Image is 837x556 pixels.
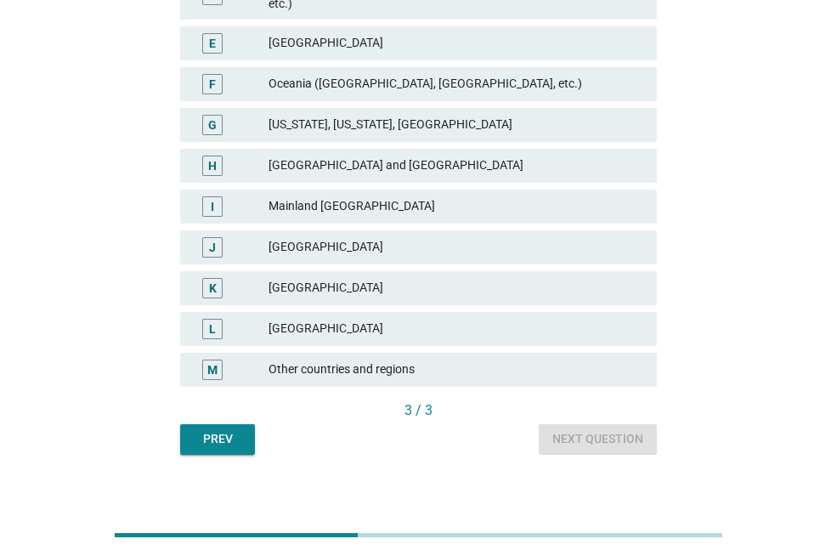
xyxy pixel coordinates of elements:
[209,75,216,93] div: F
[209,34,216,52] div: E
[209,238,216,256] div: J
[208,116,217,133] div: G
[207,360,218,378] div: M
[269,156,643,176] div: [GEOGRAPHIC_DATA] and [GEOGRAPHIC_DATA]
[209,320,216,338] div: L
[180,424,255,455] button: Prev
[269,115,643,135] div: [US_STATE], [US_STATE], [GEOGRAPHIC_DATA]
[269,33,643,54] div: [GEOGRAPHIC_DATA]
[269,278,643,298] div: [GEOGRAPHIC_DATA]
[180,400,657,421] div: 3 / 3
[194,430,241,448] div: Prev
[209,279,217,297] div: K
[269,196,643,217] div: Mainland [GEOGRAPHIC_DATA]
[208,156,217,174] div: H
[211,197,214,215] div: I
[269,74,643,94] div: Oceania ([GEOGRAPHIC_DATA], [GEOGRAPHIC_DATA], etc.)
[269,237,643,258] div: [GEOGRAPHIC_DATA]
[269,319,643,339] div: [GEOGRAPHIC_DATA]
[269,360,643,380] div: Other countries and regions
